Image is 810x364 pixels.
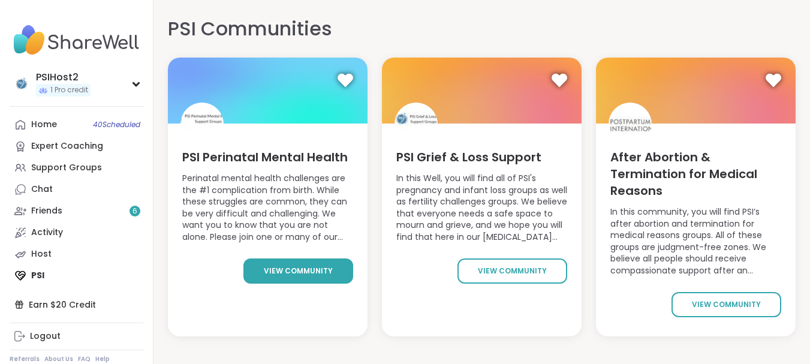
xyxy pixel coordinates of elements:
a: view community [243,258,353,284]
img: PSI Perinatal Mental Health [180,103,224,146]
div: Host [31,248,52,260]
div: Support Groups [31,162,102,174]
span: 40 Scheduled [93,120,140,130]
span: 1 Pro credit [50,85,88,95]
div: Logout [30,330,61,342]
img: PSI Grief & Loss Support [395,103,438,146]
span: Perinatal mental health challenges are the #1 complication from birth. While these struggles are ... [182,173,353,244]
a: Home40Scheduled [10,114,143,136]
span: PSI Grief & Loss Support [396,149,541,166]
a: Host [10,243,143,265]
div: Friends [31,205,62,217]
div: Earn $20 Credit [10,294,143,315]
span: In this Well, you will find all of PSI's pregnancy and infant loss groups as well as fertility ch... [396,173,567,244]
a: view community [457,258,567,284]
div: Expert Coaching [31,140,103,152]
img: After Abortion & Termination for Medical Reasons [609,103,652,146]
a: Referrals [10,355,40,363]
span: After Abortion & Termination for Medical Reasons [610,149,781,199]
span: 6 [133,206,137,216]
a: Help [95,355,110,363]
a: Friends6 [10,200,143,222]
h1: PSI Communities [168,14,332,43]
span: PSI Perinatal Mental Health [182,149,348,166]
div: PSIHost2 [36,71,91,84]
img: After Abortion & Termination for Medical Reasons [596,58,796,124]
a: view community [672,292,781,317]
a: Logout [10,326,143,347]
span: view community [264,266,333,276]
div: Home [31,119,57,131]
a: Support Groups [10,157,143,179]
div: Activity [31,227,63,239]
a: FAQ [78,355,91,363]
a: About Us [44,355,73,363]
img: PSI Perinatal Mental Health [168,58,368,124]
div: Chat [31,183,53,195]
img: ShareWell Nav Logo [10,19,143,61]
img: PSIHost2 [12,74,31,94]
a: Expert Coaching [10,136,143,157]
span: In this community, you will find PSI’s after abortion and termination for medical reasons groups.... [610,206,781,278]
a: Chat [10,179,143,200]
img: PSI Grief & Loss Support [382,58,582,124]
span: view community [692,299,761,310]
a: Activity [10,222,143,243]
span: view community [478,266,547,276]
